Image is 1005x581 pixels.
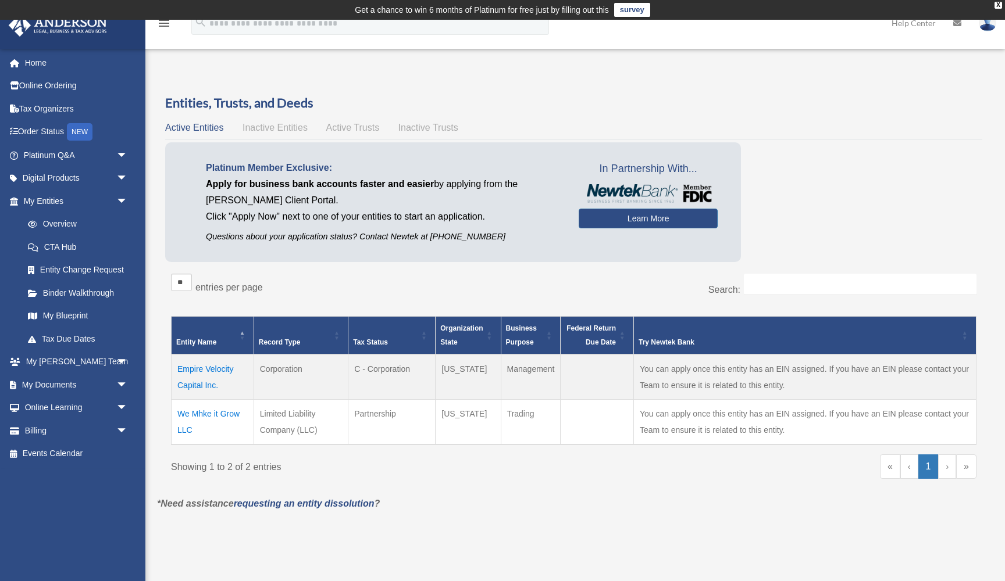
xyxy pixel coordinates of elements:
[254,354,348,400] td: Corporation
[8,51,145,74] a: Home
[633,400,976,445] td: You can apply once this entity has an EIN assigned. If you have an EIN please contact your Team t...
[116,419,140,443] span: arrow_drop_down
[116,167,140,191] span: arrow_drop_down
[206,160,561,176] p: Platinum Member Exclusive:
[8,189,140,213] a: My Entitiesarrow_drop_down
[194,16,207,28] i: search
[157,498,380,508] em: *Need assistance ?
[639,335,958,349] div: Try Newtek Bank
[436,354,501,400] td: [US_STATE]
[398,123,458,132] span: Inactive Trusts
[259,338,301,346] span: Record Type
[234,498,375,508] a: requesting an entity dissolution
[956,454,977,479] a: Last
[16,213,134,236] a: Overview
[254,317,348,355] th: Record Type: Activate to sort
[8,350,145,374] a: My [PERSON_NAME] Teamarrow_drop_down
[353,338,388,346] span: Tax Status
[440,324,483,346] span: Organization State
[348,400,436,445] td: Partnership
[436,400,501,445] td: [US_STATE]
[206,179,434,189] span: Apply for business bank accounts faster and easier
[708,285,740,295] label: Search:
[8,419,145,442] a: Billingarrow_drop_down
[172,354,254,400] td: Empire Velocity Capital Inc.
[348,317,436,355] th: Tax Status: Activate to sort
[633,317,976,355] th: Try Newtek Bank : Activate to sort
[8,120,145,144] a: Order StatusNEW
[254,400,348,445] td: Limited Liability Company (LLC)
[165,123,223,132] span: Active Entities
[206,209,561,225] p: Click "Apply Now" next to one of your entities to start an application.
[348,354,436,400] td: C - Corporation
[938,454,956,479] a: Next
[16,327,140,350] a: Tax Due Dates
[243,123,308,132] span: Inactive Entities
[880,454,900,479] a: First
[16,304,140,328] a: My Blueprint
[501,354,561,400] td: Management
[116,350,140,374] span: arrow_drop_down
[176,338,216,346] span: Entity Name
[116,396,140,420] span: arrow_drop_down
[195,282,263,292] label: entries per page
[8,97,145,120] a: Tax Organizers
[157,16,171,30] i: menu
[16,259,140,282] a: Entity Change Request
[8,144,145,167] a: Platinum Q&Aarrow_drop_down
[561,317,634,355] th: Federal Return Due Date: Activate to sort
[16,235,140,259] a: CTA Hub
[8,442,145,465] a: Events Calendar
[8,74,145,98] a: Online Ordering
[501,400,561,445] td: Trading
[506,324,537,346] span: Business Purpose
[157,20,171,30] a: menu
[566,324,616,346] span: Federal Return Due Date
[16,281,140,304] a: Binder Walkthrough
[206,176,561,209] p: by applying from the [PERSON_NAME] Client Portal.
[116,189,140,213] span: arrow_drop_down
[116,373,140,397] span: arrow_drop_down
[5,14,111,37] img: Anderson Advisors Platinum Portal
[436,317,501,355] th: Organization State: Activate to sort
[501,317,561,355] th: Business Purpose: Activate to sort
[585,184,712,203] img: NewtekBankLogoSM.png
[172,400,254,445] td: We Mhke it Grow LLC
[614,3,650,17] a: survey
[355,3,609,17] div: Get a chance to win 6 months of Platinum for free just by filling out this
[8,396,145,419] a: Online Learningarrow_drop_down
[326,123,380,132] span: Active Trusts
[8,373,145,396] a: My Documentsarrow_drop_down
[172,317,254,355] th: Entity Name: Activate to invert sorting
[995,2,1002,9] div: close
[979,15,996,31] img: User Pic
[165,94,982,112] h3: Entities, Trusts, and Deeds
[579,160,718,178] span: In Partnership With...
[116,144,140,167] span: arrow_drop_down
[8,167,145,190] a: Digital Productsarrow_drop_down
[206,229,561,244] p: Questions about your application status? Contact Newtek at [PHONE_NUMBER]
[633,354,976,400] td: You can apply once this entity has an EIN assigned. If you have an EIN please contact your Team t...
[900,454,918,479] a: Previous
[171,454,565,475] div: Showing 1 to 2 of 2 entries
[918,454,939,479] a: 1
[67,123,92,141] div: NEW
[579,209,718,228] a: Learn More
